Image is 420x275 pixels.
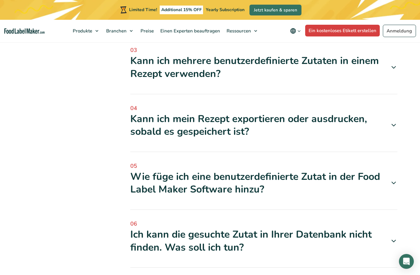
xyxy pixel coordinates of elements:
[71,28,93,34] span: Produkte
[104,28,127,34] span: Branchen
[137,20,156,42] a: Preise
[130,162,397,196] a: 05 Wie füge ich eine benutzerdefinierte Zutat in der Food Label Maker Software hinzu?
[160,6,203,14] span: Additional 15% OFF
[130,104,397,138] a: 04 Kann ich mein Rezept exportieren oder ausdrucken, sobald es gespeichert ist?
[130,162,397,170] span: 05
[139,28,154,34] span: Preise
[158,28,221,34] span: Einen Experten beauftragen
[130,170,397,196] div: Wie füge ich eine benutzerdefinierte Zutat in der Food Label Maker Software hinzu?
[383,25,416,37] a: Anmeldung
[130,54,397,80] div: Kann ich mehrere benutzerdefinierte Zutaten in einem Rezept verwenden?
[4,28,45,34] a: Food Label Maker homepage
[130,228,397,254] div: Ich kann die gesuchte Zutat in Ihrer Datenbank nicht finden. Was soll ich tun?
[305,25,380,36] a: Ein kostenloses Etikett erstellen
[130,46,397,54] span: 03
[70,20,102,42] a: Produkte
[157,20,222,42] a: Einen Experten beauftragen
[129,7,157,13] span: Limited Time!
[103,20,136,42] a: Branchen
[225,28,252,34] span: Ressourcen
[286,25,305,37] button: Change language
[130,112,397,138] div: Kann ich mein Rezept exportieren oder ausdrucken, sobald es gespeichert ist?
[130,104,397,112] span: 04
[130,220,397,254] a: 06 Ich kann die gesuchte Zutat in Ihrer Datenbank nicht finden. Was soll ich tun?
[223,20,260,42] a: Ressourcen
[249,5,301,15] a: Jetzt kaufen & sparen
[399,254,414,269] div: Open Intercom Messenger
[130,46,397,80] a: 03 Kann ich mehrere benutzerdefinierte Zutaten in einem Rezept verwenden?
[130,220,397,228] span: 06
[206,7,245,13] span: Yearly Subscription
